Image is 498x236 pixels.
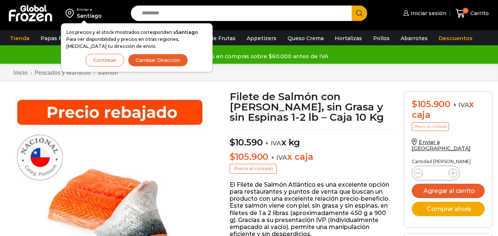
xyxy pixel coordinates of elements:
[230,91,393,122] h1: Filete de Salmón con [PERSON_NAME], sin Grasa y sin Espinas 1-2 lb – Caja 10 Kg
[86,54,124,67] button: Continuar
[412,99,417,109] span: $
[271,154,287,161] span: + IVA
[128,54,188,67] button: Cambiar Dirección
[34,69,91,76] a: Pescados y Mariscos
[284,31,327,45] a: Queso Crema
[6,31,33,45] a: Tienda
[230,137,235,148] span: $
[412,202,485,216] button: Comprar ahora
[352,6,367,21] button: Search button
[230,152,393,162] p: x caja
[176,29,198,35] strong: Santiago
[369,31,393,45] a: Pollos
[189,31,239,45] a: Pulpa de Frutas
[429,168,443,178] input: Product quantity
[435,31,476,45] a: Descuentos
[37,31,78,45] a: Papas Fritas
[397,31,431,45] a: Abarrotes
[66,7,77,20] img: address-field-icon.svg
[230,130,393,148] p: x kg
[331,31,366,45] a: Hortalizas
[13,69,118,76] nav: Breadcrumb
[412,122,449,131] p: Precio al contado
[230,151,235,162] span: $
[97,69,118,76] a: Salmón
[77,7,102,12] div: Enviar a
[453,101,469,109] span: + IVA
[401,6,446,21] a: Iniciar sesión
[243,31,280,45] a: Appetizers
[230,151,268,162] bdi: 105.900
[469,10,489,17] span: Carrito
[454,5,491,22] a: 0 Carrito
[230,137,262,148] bdi: 10.590
[463,8,469,14] span: 0
[265,140,281,147] span: + IVA
[13,69,28,76] a: Inicio
[412,99,450,109] bdi: 105.900
[66,29,207,50] p: Los precios y el stock mostrados corresponden a . Para ver disponibilidad y precios en otras regi...
[412,99,485,120] div: x caja
[409,10,446,17] span: Iniciar sesión
[77,12,102,20] div: Santiago
[230,164,277,173] p: Precio al contado
[412,159,485,164] p: Cantidad [PERSON_NAME]
[412,184,485,198] button: Agregar al carrito
[412,139,471,152] a: Enviar a [GEOGRAPHIC_DATA]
